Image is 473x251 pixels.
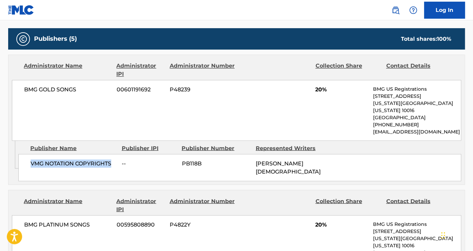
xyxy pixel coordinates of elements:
div: Collection Share [315,62,381,78]
a: Public Search [389,3,402,17]
span: [PERSON_NAME][DEMOGRAPHIC_DATA] [256,160,321,175]
span: BMG PLATINUM SONGS [24,220,112,229]
div: Publisher IPI [122,144,176,152]
p: [US_STATE][GEOGRAPHIC_DATA][US_STATE] 10016 [373,100,461,114]
p: BMG US Registrations [373,220,461,228]
iframe: Chat Widget [439,218,473,251]
span: 00601191692 [117,85,165,93]
div: Administrator IPI [116,62,164,78]
div: Contact Details [386,197,452,213]
div: Widget de chat [439,218,473,251]
div: Administrator IPI [116,197,164,213]
div: Help [406,3,420,17]
p: [US_STATE][GEOGRAPHIC_DATA][US_STATE] 10016 [373,235,461,249]
div: Glisser [441,225,445,246]
span: 20% [315,85,368,93]
span: P4822Y [170,220,235,229]
div: Represented Writers [256,144,325,152]
h5: Publishers (5) [34,35,77,43]
p: [PHONE_NUMBER] [373,121,461,128]
div: Administrator Number [170,62,235,78]
span: P48239 [170,85,235,93]
span: BMG GOLD SONGS [24,85,112,93]
img: search [391,6,400,14]
p: [STREET_ADDRESS] [373,228,461,235]
span: VMG NOTATION COPYRIGHTS [31,159,117,167]
span: -- [122,159,176,167]
img: MLC Logo [8,5,34,15]
a: Log In [424,2,465,19]
div: Publisher Number [182,144,251,152]
p: [EMAIL_ADDRESS][DOMAIN_NAME] [373,128,461,135]
span: 20% [315,220,368,229]
div: Publisher Name [30,144,116,152]
span: 00595808890 [117,220,165,229]
div: Contact Details [386,62,452,78]
p: [GEOGRAPHIC_DATA] [373,114,461,121]
span: 100 % [437,36,451,42]
span: PB118B [182,159,251,167]
div: Administrator Name [24,197,111,213]
img: help [409,6,417,14]
div: Administrator Number [170,197,235,213]
div: Total shares: [401,35,451,43]
div: Administrator Name [24,62,111,78]
p: BMG US Registrations [373,85,461,92]
img: Publishers [19,35,27,43]
div: Collection Share [315,197,381,213]
p: [STREET_ADDRESS] [373,92,461,100]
